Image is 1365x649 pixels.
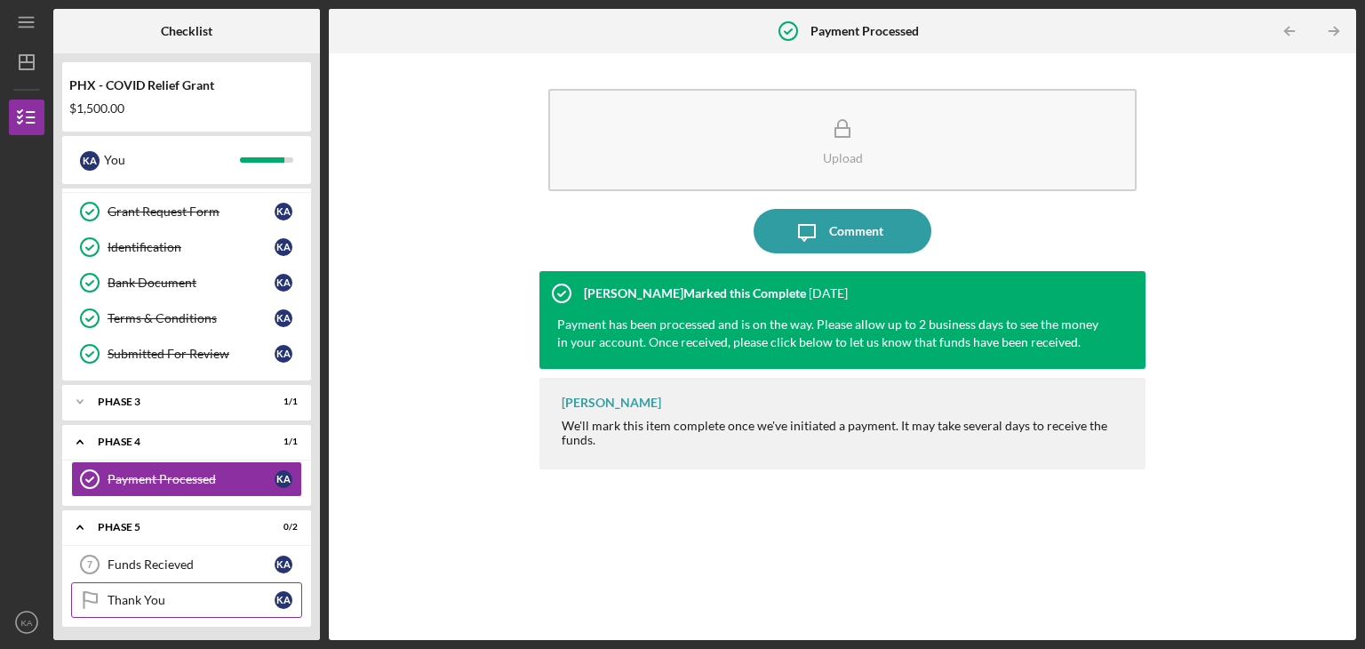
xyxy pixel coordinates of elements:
[98,397,253,407] div: Phase 3
[562,419,1128,447] div: We'll mark this item complete once we've initiated a payment. It may take several days to receive...
[108,593,275,607] div: Thank You
[21,618,33,628] text: KA
[266,522,298,533] div: 0 / 2
[80,151,100,171] div: K A
[98,437,253,447] div: Phase 4
[275,591,292,609] div: K A
[275,238,292,256] div: K A
[108,311,275,325] div: Terms & Conditions
[584,286,806,300] div: [PERSON_NAME] Marked this Complete
[71,547,302,582] a: 7Funds RecievedKA
[266,397,298,407] div: 1 / 1
[108,204,275,219] div: Grant Request Form
[71,582,302,618] a: Thank YouKA
[71,461,302,497] a: Payment ProcessedKA
[829,209,883,253] div: Comment
[754,209,931,253] button: Comment
[71,265,302,300] a: Bank DocumentKA
[275,274,292,292] div: K A
[9,605,44,640] button: KA
[161,24,212,38] b: Checklist
[71,300,302,336] a: Terms & ConditionsKA
[266,437,298,447] div: 1 / 1
[104,145,240,175] div: You
[69,78,304,92] div: PHX - COVID Relief Grant
[810,24,919,38] b: Payment Processed
[562,396,661,410] div: [PERSON_NAME]
[823,151,863,164] div: Upload
[275,203,292,220] div: K A
[87,559,92,570] tspan: 7
[71,194,302,229] a: Grant Request FormKA
[108,240,275,254] div: Identification
[108,472,275,486] div: Payment Processed
[98,522,253,533] div: Phase 5
[71,336,302,372] a: Submitted For ReviewKA
[275,556,292,573] div: K A
[548,89,1137,191] button: Upload
[108,557,275,572] div: Funds Recieved
[539,316,1128,369] div: Payment has been processed and is on the way. Please allow up to 2 business days to see the money...
[108,347,275,361] div: Submitted For Review
[71,229,302,265] a: IdentificationKA
[69,101,304,116] div: $1,500.00
[108,276,275,290] div: Bank Document
[809,286,848,300] time: 2020-07-24 20:58
[275,470,292,488] div: K A
[275,309,292,327] div: K A
[275,345,292,363] div: K A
